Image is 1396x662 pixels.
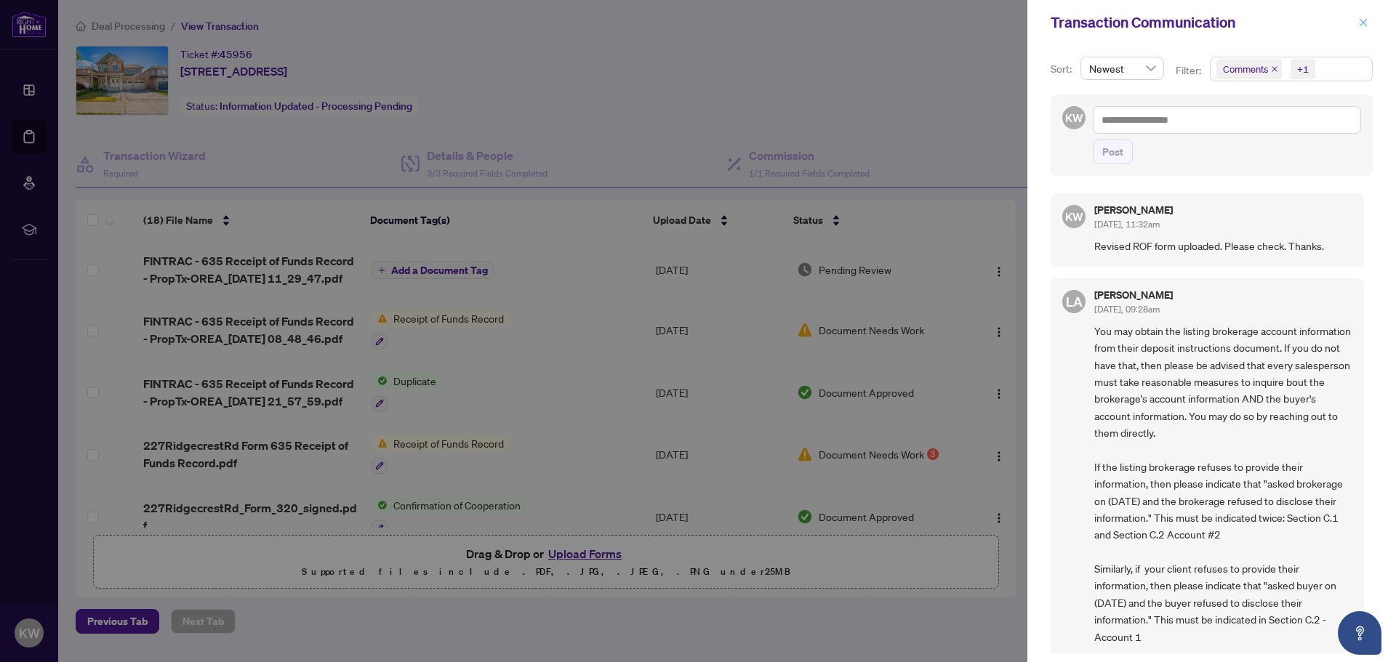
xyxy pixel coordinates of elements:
[1271,65,1278,73] span: close
[1223,62,1268,76] span: Comments
[1216,59,1282,79] span: Comments
[1066,291,1083,312] span: LA
[1338,611,1381,655] button: Open asap
[1093,140,1133,164] button: Post
[1094,304,1160,315] span: [DATE], 09:28am
[1094,205,1173,215] h5: [PERSON_NAME]
[1065,208,1083,225] span: KW
[1094,290,1173,300] h5: [PERSON_NAME]
[1094,219,1160,230] span: [DATE], 11:32am
[1176,62,1203,78] p: Filter:
[1089,57,1155,79] span: Newest
[1065,109,1083,126] span: KW
[1358,17,1368,28] span: close
[1051,12,1354,33] div: Transaction Communication
[1094,238,1352,254] span: Revised ROF form uploaded. Please check. Thanks.
[1051,61,1075,77] p: Sort:
[1297,62,1309,76] div: +1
